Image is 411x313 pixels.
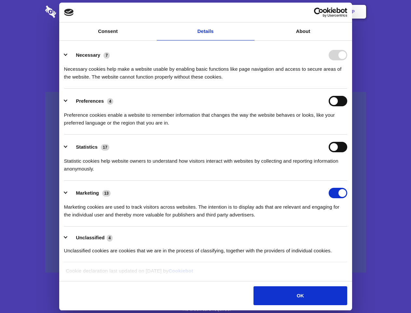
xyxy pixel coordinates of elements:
h4: Auto-redaction of sensitive data, encrypted data sharing and self-destructing private chats. Shar... [45,59,366,81]
span: 4 [107,235,113,241]
img: logo [64,9,74,16]
a: Consent [59,22,157,40]
div: Unclassified cookies are cookies that we are in the process of classifying, together with the pro... [64,242,347,255]
span: 17 [101,144,109,151]
button: Unclassified (4) [64,234,117,242]
span: 13 [102,190,111,197]
iframe: Drift Widget Chat Controller [378,280,403,305]
a: Usercentrics Cookiebot - opens in a new window [290,7,347,17]
a: Cookiebot [169,268,193,274]
span: 7 [103,52,110,59]
a: Details [157,22,254,40]
div: Necessary cookies help make a website usable by enabling basic functions like page navigation and... [64,60,347,81]
a: Contact [264,2,294,22]
a: About [254,22,352,40]
div: Marketing cookies are used to track visitors across websites. The intention is to display ads tha... [64,198,347,219]
h1: Eliminate Slack Data Loss. [45,29,366,53]
button: Preferences (4) [64,96,117,106]
div: Cookie declaration last updated on [DATE] by [61,267,350,280]
span: 4 [107,98,113,105]
button: Marketing (13) [64,188,115,198]
label: Statistics [76,144,98,150]
label: Preferences [76,98,104,104]
div: Preference cookies enable a website to remember information that changes the way the website beha... [64,106,347,127]
button: Statistics (17) [64,142,114,152]
label: Marketing [76,190,99,196]
label: Necessary [76,52,100,58]
a: Login [295,2,323,22]
a: Pricing [191,2,219,22]
a: Wistia video thumbnail [45,92,366,273]
button: OK [253,286,347,305]
button: Necessary (7) [64,50,114,60]
div: Statistic cookies help website owners to understand how visitors interact with websites by collec... [64,152,347,173]
img: logo-wordmark-white-trans-d4663122ce5f474addd5e946df7df03e33cb6a1c49d2221995e7729f52c070b2.svg [45,6,101,18]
